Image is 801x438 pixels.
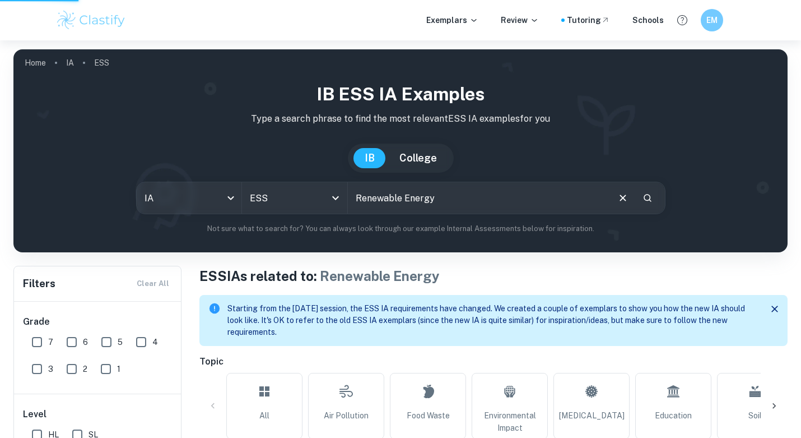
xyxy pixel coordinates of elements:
a: Schools [632,14,664,26]
img: profile cover [13,49,788,252]
button: IB [353,148,386,168]
button: Search [638,188,657,208]
p: ESS [94,57,109,69]
a: IA [66,55,74,71]
span: All [259,409,269,422]
h6: EM [706,14,719,26]
p: Type a search phrase to find the most relevant ESS IA examples for you [22,112,779,126]
span: [MEDICAL_DATA] [559,409,625,422]
p: Review [501,14,539,26]
h6: Level [23,408,173,421]
span: 3 [48,363,53,375]
h1: ESS IAs related to: [199,266,788,286]
span: Education [655,409,692,422]
h1: IB ESS IA examples [22,81,779,108]
span: 7 [48,336,53,348]
div: IA [137,182,242,214]
input: E.g. rising sea levels, waste management, food waste... [348,182,608,214]
span: 1 [117,363,120,375]
button: EM [701,9,723,31]
h6: Filters [23,276,55,292]
button: Open [328,190,343,206]
p: Exemplars [426,14,478,26]
span: Soil [748,409,762,422]
span: Environmental Impact [477,409,543,434]
span: 6 [83,336,88,348]
span: Food Waste [407,409,450,422]
h6: Topic [199,355,788,368]
img: Clastify logo [55,9,127,31]
button: Close [766,301,783,317]
p: Starting from the [DATE] session, the ESS IA requirements have changed. We created a couple of ex... [227,303,757,338]
span: 4 [152,336,158,348]
span: Air Pollution [324,409,369,422]
h6: Grade [23,315,173,329]
span: 5 [118,336,123,348]
p: Not sure what to search for? You can always look through our example Internal Assessments below f... [22,223,779,234]
a: Home [25,55,46,71]
a: Tutoring [567,14,610,26]
span: 2 [83,363,87,375]
button: Help and Feedback [673,11,692,30]
button: Clear [612,187,634,209]
button: College [388,148,448,168]
span: Renewable Energy [320,268,440,284]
